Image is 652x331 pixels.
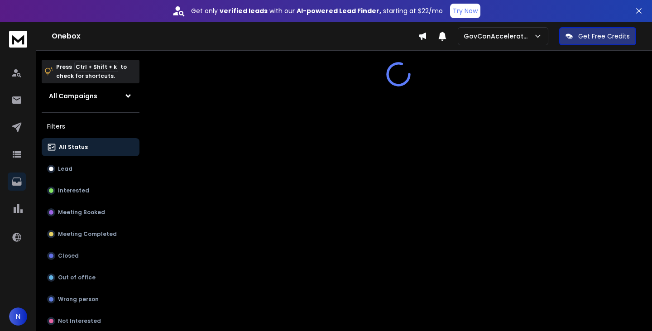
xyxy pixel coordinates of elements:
[52,31,418,42] h1: Onebox
[559,27,636,45] button: Get Free Credits
[59,144,88,151] p: All Status
[56,62,127,81] p: Press to check for shortcuts.
[58,187,89,194] p: Interested
[42,87,139,105] button: All Campaigns
[42,138,139,156] button: All Status
[450,4,480,18] button: Try Now
[578,32,630,41] p: Get Free Credits
[42,312,139,330] button: Not Interested
[58,274,96,281] p: Out of office
[297,6,381,15] strong: AI-powered Lead Finder,
[464,32,533,41] p: GovConAccelerator
[42,120,139,133] h3: Filters
[9,307,27,326] button: N
[58,165,72,173] p: Lead
[58,252,79,259] p: Closed
[9,31,27,48] img: logo
[191,6,443,15] p: Get only with our starting at $22/mo
[42,160,139,178] button: Lead
[49,91,97,101] h1: All Campaigns
[453,6,478,15] p: Try Now
[58,317,101,325] p: Not Interested
[42,225,139,243] button: Meeting Completed
[42,290,139,308] button: Wrong person
[220,6,268,15] strong: verified leads
[42,269,139,287] button: Out of office
[42,182,139,200] button: Interested
[42,247,139,265] button: Closed
[58,296,99,303] p: Wrong person
[74,62,118,72] span: Ctrl + Shift + k
[58,230,117,238] p: Meeting Completed
[42,203,139,221] button: Meeting Booked
[58,209,105,216] p: Meeting Booked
